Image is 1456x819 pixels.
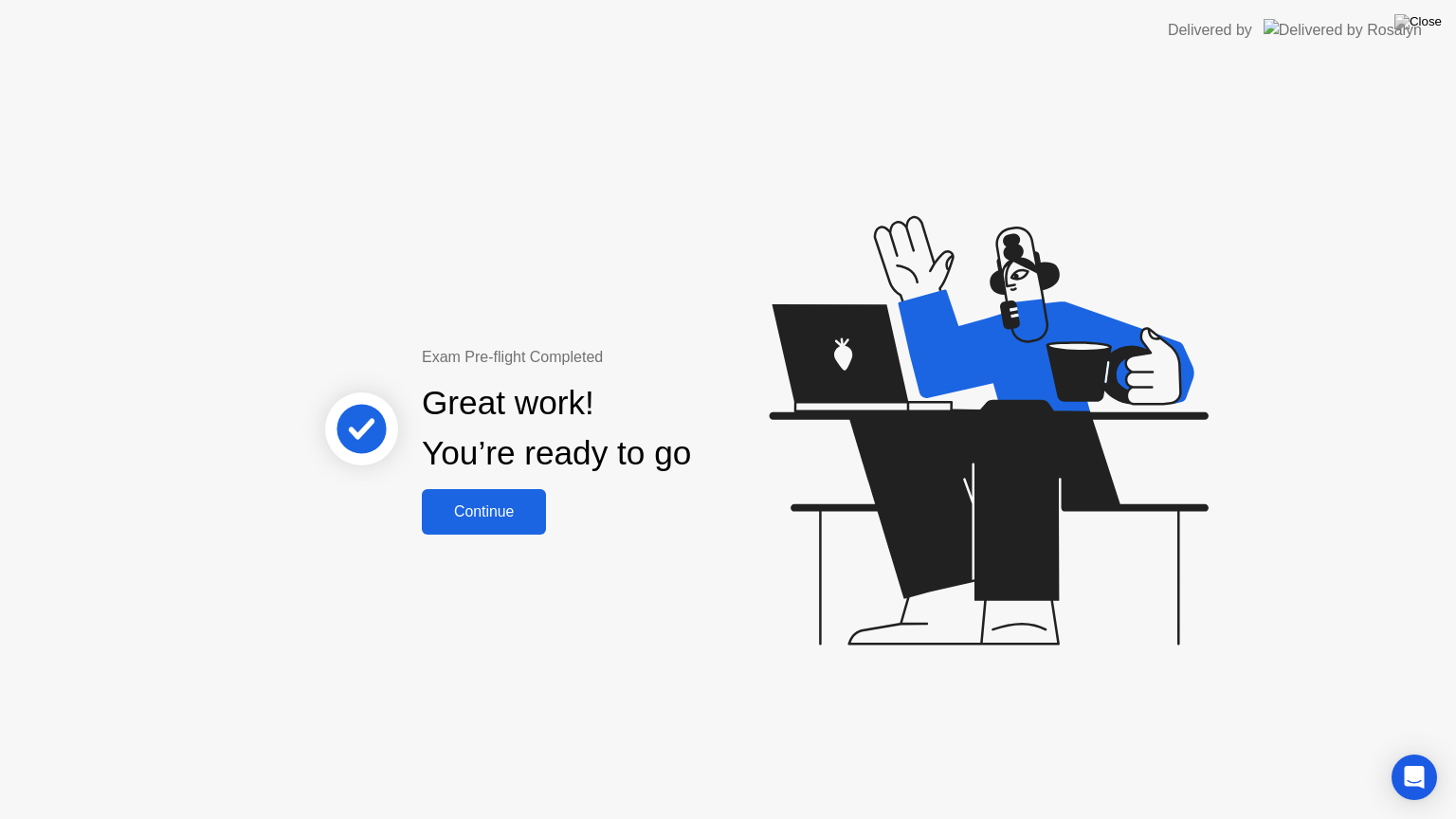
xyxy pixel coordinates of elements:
[422,378,691,479] div: Great work! You’re ready to go
[1168,19,1252,42] div: Delivered by
[1264,19,1422,41] img: Delivered by Rosalyn
[1394,14,1442,29] img: Close
[1392,755,1437,800] div: Open Intercom Messenger
[428,503,540,520] div: Continue
[422,346,813,369] div: Exam Pre-flight Completed
[422,489,546,535] button: Continue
